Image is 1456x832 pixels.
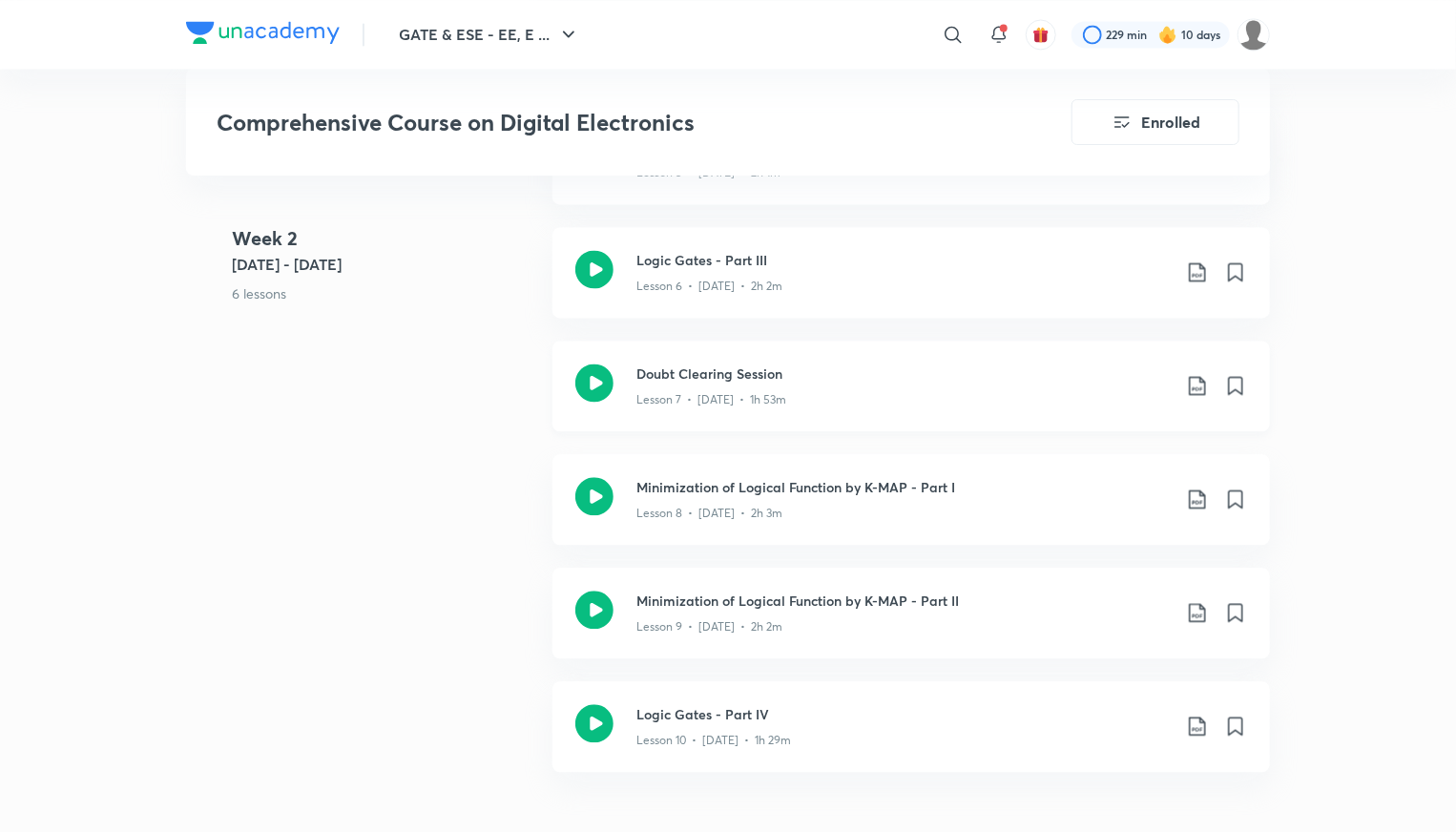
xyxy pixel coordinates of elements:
[1238,18,1270,51] img: Rahul KD
[552,681,1270,795] a: Logic Gates - Part IVLesson 10 • [DATE] • 1h 29m
[232,253,537,276] h5: [DATE] - [DATE]
[1026,19,1056,50] button: avatar
[232,283,537,303] p: 6 lessons
[636,704,1171,724] h3: Logic Gates - Part IV
[636,477,1171,497] h3: Minimization of Logical Function by K-MAP - Part I
[387,15,592,53] button: GATE & ESE - EE, E ...
[552,454,1270,568] a: Minimization of Logical Function by K-MAP - Part ILesson 8 • [DATE] • 2h 3m
[636,278,782,295] p: Lesson 6 • [DATE] • 2h 2m
[636,391,786,408] p: Lesson 7 • [DATE] • 1h 53m
[552,341,1270,454] a: Doubt Clearing SessionLesson 7 • [DATE] • 1h 53m
[636,591,1171,611] h3: Minimization of Logical Function by K-MAP - Part II
[636,505,782,522] p: Lesson 8 • [DATE] • 2h 3m
[1032,26,1050,43] img: avatar
[232,224,537,253] h4: Week 2
[636,618,782,635] p: Lesson 9 • [DATE] • 2h 2m
[636,732,791,749] p: Lesson 10 • [DATE] • 1h 29m
[552,568,1270,681] a: Minimization of Logical Function by K-MAP - Part IILesson 9 • [DATE] • 2h 2m
[636,364,1171,384] h3: Doubt Clearing Session
[186,21,340,49] a: Company Logo
[186,21,340,44] img: Company Logo
[217,109,964,136] h3: Comprehensive Course on Digital Electronics
[552,227,1270,341] a: Logic Gates - Part IIILesson 6 • [DATE] • 2h 2m
[1071,99,1239,145] button: Enrolled
[1158,25,1177,44] img: streak
[636,250,1171,270] h3: Logic Gates - Part III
